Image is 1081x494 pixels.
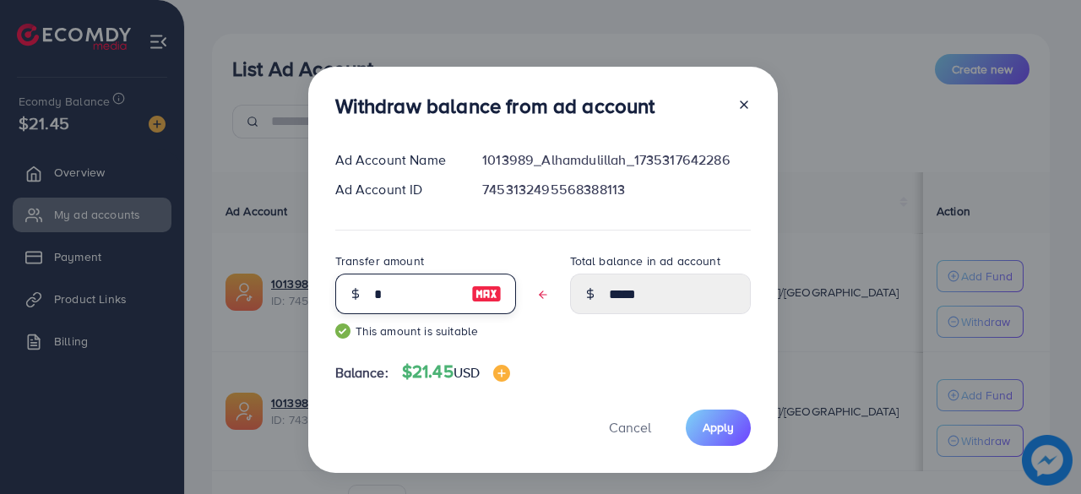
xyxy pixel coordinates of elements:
[686,410,751,446] button: Apply
[322,180,470,199] div: Ad Account ID
[471,284,502,304] img: image
[322,150,470,170] div: Ad Account Name
[335,363,388,383] span: Balance:
[335,323,516,339] small: This amount is suitable
[570,252,720,269] label: Total balance in ad account
[469,150,763,170] div: 1013989_Alhamdulillah_1735317642286
[493,365,510,382] img: image
[609,418,651,437] span: Cancel
[402,361,510,383] h4: $21.45
[588,410,672,446] button: Cancel
[469,180,763,199] div: 7453132495568388113
[335,94,655,118] h3: Withdraw balance from ad account
[335,252,424,269] label: Transfer amount
[703,419,734,436] span: Apply
[454,363,480,382] span: USD
[335,323,350,339] img: guide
